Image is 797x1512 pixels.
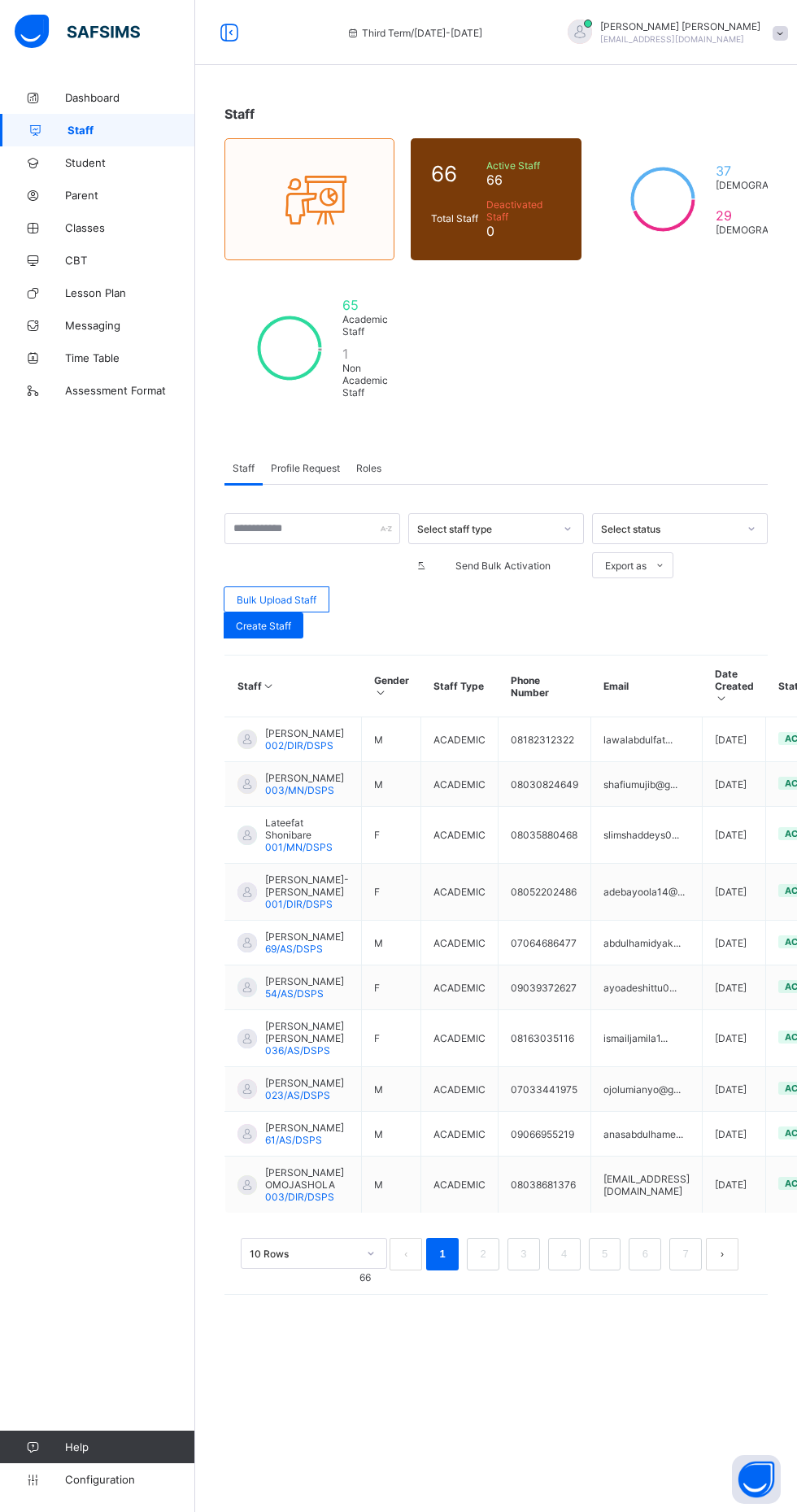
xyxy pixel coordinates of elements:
li: 1 [426,1238,459,1270]
th: Gender [362,656,421,717]
span: 001/MN/DSPS [265,841,333,853]
span: [PERSON_NAME] [PERSON_NAME] [600,20,760,33]
li: 4 [548,1238,581,1270]
td: 08182312322 [499,717,591,762]
td: M [362,1157,421,1214]
a: 6 [638,1244,653,1265]
span: 0 [486,223,560,239]
span: 003/MN/DSPS [265,784,334,796]
span: Academic Staff [342,313,388,338]
li: 7 [669,1238,702,1270]
td: M [362,717,421,762]
span: Create Staff [236,620,291,632]
td: slimshaddeys0... [591,807,703,864]
td: lawalabdulfat... [591,717,703,762]
i: Sort in Ascending Order [374,686,388,699]
td: M [362,762,421,807]
a: 4 [556,1244,572,1265]
span: Staff [233,462,255,474]
span: 66 [431,161,478,186]
td: F [362,1010,421,1067]
td: ACADEMIC [421,717,499,762]
span: [PERSON_NAME] [265,1077,344,1089]
span: Student [65,156,195,169]
td: [DATE] [703,1157,766,1214]
i: Sort in Ascending Order [262,680,276,692]
span: Bulk Upload Staff [237,594,316,606]
td: 08038681376 [499,1157,591,1214]
span: Classes [65,221,195,234]
td: ACADEMIC [421,807,499,864]
td: ACADEMIC [421,864,499,921]
th: Staff [225,656,362,717]
td: ojolumianyo@g... [591,1067,703,1112]
div: 10 Rows [250,1248,357,1260]
td: [DATE] [703,1010,766,1067]
span: [PERSON_NAME] [265,772,344,784]
td: ACADEMIC [421,762,499,807]
th: Staff Type [421,656,499,717]
span: [PERSON_NAME] OMOJASHOLA [265,1166,349,1191]
button: Open asap [732,1455,781,1504]
li: 下一页 [706,1238,738,1270]
span: 1 [342,346,388,362]
span: 036/AS/DSPS [265,1044,330,1057]
td: [DATE] [703,965,766,1010]
span: 003/DIR/DSPS [265,1191,334,1203]
span: Lesson Plan [65,286,195,299]
td: [DATE] [703,921,766,965]
a: 5 [597,1244,612,1265]
span: Dashboard [65,91,195,104]
a: 7 [678,1244,694,1265]
td: 09039372627 [499,965,591,1010]
span: Assessment Format [65,384,195,397]
span: Non Academic Staff [342,362,388,399]
span: 69/AS/DSPS [265,943,323,955]
li: 上一页 [390,1238,422,1270]
td: abdulhamidyak... [591,921,703,965]
td: ACADEMIC [421,1157,499,1214]
span: Staff [68,124,195,137]
span: [PERSON_NAME] [265,975,344,987]
span: Active Staff [486,159,560,172]
img: safsims [15,15,140,49]
span: Profile Request [271,462,340,474]
th: Date Created [703,656,766,717]
span: 023/AS/DSPS [265,1089,330,1101]
th: Email [591,656,703,717]
a: 2 [475,1244,490,1265]
span: [PERSON_NAME] [265,930,344,943]
span: Time Table [65,351,195,364]
td: [DATE] [703,762,766,807]
span: Export as [605,560,647,572]
a: 1 [435,1244,451,1265]
span: 54/AS/DSPS [265,987,324,1000]
i: Sort in Ascending Order [715,692,729,704]
span: [PERSON_NAME] [265,727,344,739]
span: [PERSON_NAME] [PERSON_NAME] [265,1020,349,1044]
li: 5 [589,1238,621,1270]
td: ACADEMIC [421,965,499,1010]
span: Help [65,1440,194,1453]
span: 66 [486,172,560,188]
td: M [362,921,421,965]
div: Select staff type [417,523,554,535]
td: F [362,807,421,864]
span: 65 [342,297,388,313]
td: adebayoola14@... [591,864,703,921]
div: Select status [601,523,738,535]
td: F [362,864,421,921]
td: M [362,1067,421,1112]
span: CBT [65,254,195,267]
td: [DATE] [703,717,766,762]
td: [DATE] [703,1067,766,1112]
td: [EMAIL_ADDRESS][DOMAIN_NAME] [591,1157,703,1214]
td: F [362,965,421,1010]
span: Send Bulk Activation [434,560,572,572]
span: Lateefat Shonibare [265,817,349,841]
td: ismailjamila1... [591,1010,703,1067]
span: Staff [224,106,255,122]
td: 07033441975 [499,1067,591,1112]
td: ACADEMIC [421,921,499,965]
span: [EMAIL_ADDRESS][DOMAIN_NAME] [600,34,744,44]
